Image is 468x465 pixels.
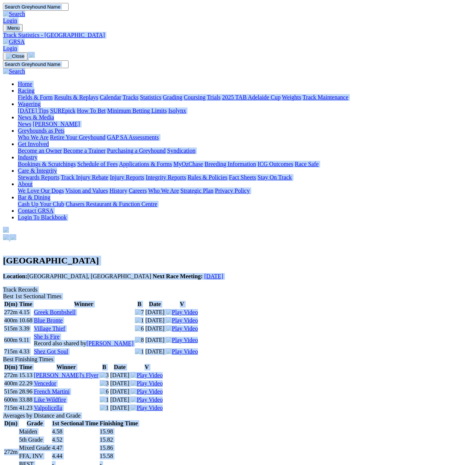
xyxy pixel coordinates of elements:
[19,337,29,343] text: 9.11
[18,107,49,114] a: [DATE] Tips
[135,325,144,332] img: 6
[19,428,51,435] td: Maiden
[18,147,62,154] a: Become an Owner
[7,25,20,31] span: Menu
[3,256,465,266] h2: [GEOGRAPHIC_DATA]
[131,405,163,411] img: Play Video
[131,372,163,378] a: View replay
[166,309,198,315] a: View replay
[180,187,213,194] a: Strategic Plan
[54,94,98,100] a: Results & Replays
[3,227,9,233] img: logo-grsa-white.png
[18,127,64,134] a: Greyhounds as Pets
[18,214,67,220] a: Login To Blackbook
[148,187,179,194] a: Who We Are
[34,309,75,315] a: Greek Bombshell
[258,174,292,180] a: Stay On Track
[99,444,138,452] td: 15.86
[4,348,18,355] td: 715m
[166,348,198,355] img: Play Video
[107,107,167,114] a: Minimum Betting Limits
[33,121,80,127] a: [PERSON_NAME]
[131,388,163,395] a: View replay
[3,17,17,24] a: Login
[10,234,16,240] img: twitter.svg
[4,333,18,347] td: 600m
[3,24,23,32] button: Toggle navigation
[4,388,18,395] td: 515m
[131,396,163,403] a: View replay
[19,372,32,378] text: 15.13
[34,372,98,378] a: [PERSON_NAME]'s Flyer
[145,348,165,355] text: [DATE]
[110,388,129,395] text: [DATE]
[145,317,165,323] text: [DATE]
[19,420,51,427] th: Grade
[107,147,166,154] a: Purchasing a Greyhound
[3,412,465,419] div: Averages by Distance and Grade
[99,428,138,435] td: 15.98
[33,300,134,308] th: Winner
[129,187,147,194] a: Careers
[3,60,69,68] input: Search
[19,396,32,403] text: 33.88
[131,380,163,386] a: View replay
[4,300,18,308] th: D(m)
[6,53,24,59] img: Close
[19,325,29,332] text: 3.39
[258,161,293,167] a: ICG Outcomes
[173,161,203,167] a: MyOzChase
[166,337,198,343] img: Play Video
[110,380,129,386] text: [DATE]
[119,161,172,167] a: Applications & Forms
[18,121,465,127] div: News & Media
[100,388,109,395] img: 6
[18,134,49,140] a: Who We Are
[166,309,198,316] img: Play Video
[205,161,256,167] a: Breeding Information
[99,436,138,444] td: 15.82
[77,161,117,167] a: Schedule of Fees
[3,293,465,300] div: Best 1st Sectional Times
[4,317,18,324] td: 400m
[153,273,203,279] b: Next Race Meeting:
[99,363,109,371] th: B
[18,187,64,194] a: We Love Our Dogs
[18,181,33,187] a: About
[100,372,109,379] img: 3
[66,201,157,207] a: Chasers Restaurant & Function Centre
[168,107,186,114] a: Isolynx
[3,52,27,60] button: Toggle navigation
[19,444,51,452] td: Mixed Grade
[135,317,144,324] img: 1
[3,273,27,279] b: Location:
[130,363,163,371] th: V
[131,405,163,411] a: View replay
[4,420,18,427] th: D(m)
[18,161,76,167] a: Bookings & Scratchings
[4,372,18,379] td: 272m
[52,444,99,452] td: 4.47
[19,317,32,323] text: 10.68
[3,32,465,39] a: Track Statistics - [GEOGRAPHIC_DATA]
[65,187,108,194] a: Vision and Values
[110,405,129,411] text: [DATE]
[100,380,109,387] img: 3
[110,372,129,378] text: [DATE]
[166,325,198,332] a: View replay
[222,94,281,100] a: 2025 TAB Adelaide Cup
[77,107,106,114] a: How To Bet
[166,300,198,308] th: V
[29,52,35,58] img: logo-grsa-white.png
[4,325,18,332] td: 515m
[3,45,17,52] a: Login
[18,201,64,207] a: Cash Up Your Club
[18,94,53,100] a: Fields & Form
[52,452,99,460] td: 4.44
[34,317,63,323] a: Blue Bronte
[145,300,165,308] th: Date
[4,404,18,412] td: 715m
[86,340,133,346] a: [PERSON_NAME]
[145,337,165,343] text: [DATE]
